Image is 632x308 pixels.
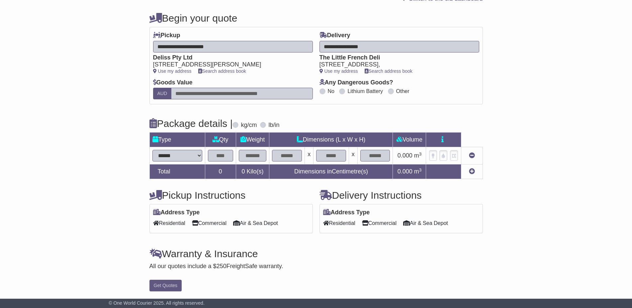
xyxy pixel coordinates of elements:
[319,79,393,86] label: Any Dangerous Goods?
[319,54,473,61] div: The Little French Deli
[153,32,180,39] label: Pickup
[268,122,279,129] label: lb/in
[205,133,236,147] td: Qty
[153,218,185,228] span: Residential
[149,248,483,259] h4: Warranty & Insurance
[198,68,246,74] a: Search address book
[241,168,245,175] span: 0
[365,68,412,74] a: Search address book
[149,263,483,270] div: All our quotes include a $ FreightSafe warranty.
[149,13,483,24] h4: Begin your quote
[396,88,409,94] label: Other
[269,133,393,147] td: Dimensions (L x W x H)
[393,133,426,147] td: Volume
[398,152,412,159] span: 0.000
[205,164,236,179] td: 0
[153,209,200,216] label: Address Type
[236,133,269,147] td: Weight
[328,88,334,94] label: No
[349,147,357,164] td: x
[319,68,358,74] a: Use my address
[149,280,182,291] button: Get Quotes
[469,152,475,159] a: Remove this item
[149,118,233,129] h4: Package details |
[403,218,448,228] span: Air & Sea Depot
[153,88,172,99] label: AUD
[149,164,205,179] td: Total
[236,164,269,179] td: Kilo(s)
[192,218,226,228] span: Commercial
[362,218,397,228] span: Commercial
[414,152,422,159] span: m
[398,168,412,175] span: 0.000
[305,147,314,164] td: x
[323,209,370,216] label: Address Type
[153,54,306,61] div: Deliss Pty Ltd
[319,190,483,201] h4: Delivery Instructions
[347,88,383,94] label: Lithium Battery
[319,32,350,39] label: Delivery
[233,218,278,228] span: Air & Sea Depot
[319,61,473,68] div: [STREET_ADDRESS],
[153,79,193,86] label: Goods Value
[109,300,205,306] span: © One World Courier 2025. All rights reserved.
[323,218,355,228] span: Residential
[217,263,226,269] span: 250
[149,190,313,201] h4: Pickup Instructions
[269,164,393,179] td: Dimensions in Centimetre(s)
[419,167,422,172] sup: 3
[149,133,205,147] td: Type
[469,168,475,175] a: Add new item
[153,68,192,74] a: Use my address
[153,61,306,68] div: [STREET_ADDRESS][PERSON_NAME]
[414,168,422,175] span: m
[241,122,257,129] label: kg/cm
[419,152,422,156] sup: 3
